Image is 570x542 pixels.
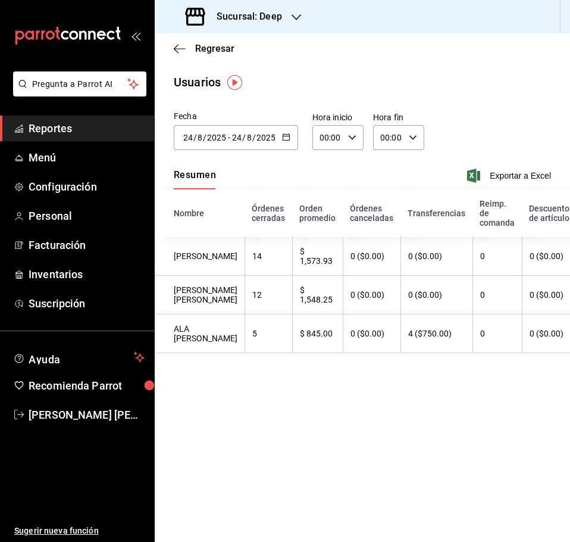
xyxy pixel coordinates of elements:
span: Sugerir nueva función [14,525,145,537]
input: Day [231,133,242,142]
input: Day [183,133,193,142]
span: Menú [29,149,145,166]
span: Inventarios [29,266,145,282]
th: 0 ($0.00) [400,237,472,276]
button: Resumen [174,169,216,189]
th: $ 1,548.25 [292,276,343,314]
th: 0 [472,314,522,353]
button: open_drawer_menu [131,31,140,41]
input: Month [246,133,252,142]
th: 0 [472,276,522,314]
th: 0 [472,237,522,276]
th: $ 1,573.93 [292,237,343,276]
th: Órdenes canceladas [343,189,400,237]
th: 14 [245,237,292,276]
button: Regresar [174,43,234,54]
input: Year [256,133,276,142]
th: 0 ($0.00) [400,276,472,314]
th: Reimp. de comanda [472,189,522,237]
span: - [228,133,230,142]
span: Pregunta a Parrot AI [32,78,128,91]
span: Facturación [29,237,145,253]
th: 0 ($0.00) [343,276,400,314]
label: Hora inicio [312,113,364,122]
th: 0 ($0.00) [343,237,400,276]
th: 5 [245,314,292,353]
span: Reportes [29,120,145,136]
h3: Sucursal: Deep [207,10,282,24]
th: Orden promedio [292,189,343,237]
th: [PERSON_NAME] [PERSON_NAME] [155,276,245,314]
span: Ayuda [29,350,129,365]
div: navigation tabs [174,169,216,189]
th: $ 845.00 [292,314,343,353]
span: / [242,133,246,142]
div: Usuarios [174,73,221,91]
th: [PERSON_NAME] [155,237,245,276]
th: Nombre [155,189,245,237]
img: Tooltip marker [227,75,242,90]
span: Configuración [29,179,145,195]
span: / [252,133,256,142]
th: Transferencias [400,189,472,237]
span: / [203,133,206,142]
button: Pregunta a Parrot AI [13,71,146,96]
label: Hora fin [373,113,424,122]
span: [PERSON_NAME] [PERSON_NAME] [29,407,145,423]
th: ALA [PERSON_NAME] [155,314,245,353]
th: Órdenes cerradas [245,189,292,237]
a: Pregunta a Parrot AI [8,86,146,99]
button: Exportar a Excel [469,169,551,183]
div: Fecha [174,110,298,123]
th: 0 ($0.00) [343,314,400,353]
input: Month [197,133,203,142]
th: 12 [245,276,292,314]
th: 4 ($750.00) [400,314,472,353]
span: Regresar [195,43,234,54]
span: / [193,133,197,142]
span: Recomienda Parrot [29,378,145,394]
span: Suscripción [29,295,145,312]
span: Personal [29,208,145,224]
input: Year [206,133,227,142]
